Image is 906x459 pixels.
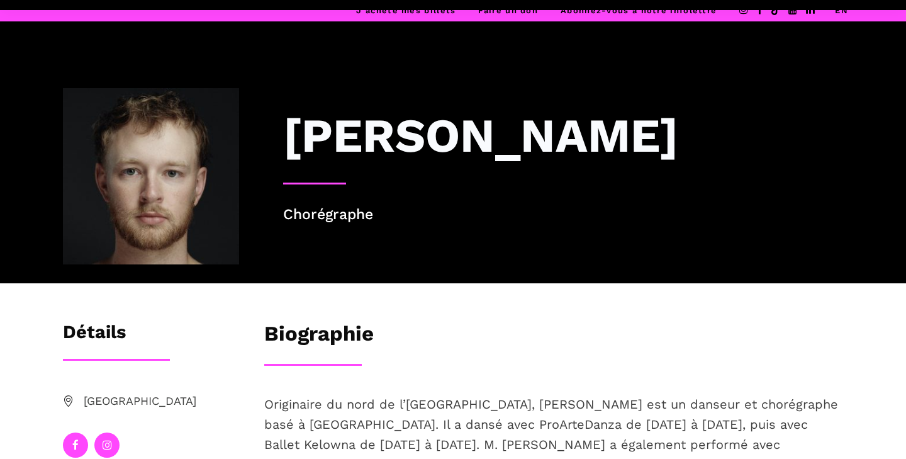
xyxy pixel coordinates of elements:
span: [GEOGRAPHIC_DATA] [84,392,239,411]
p: Chorégraphe [283,203,843,227]
a: instagram [94,433,120,458]
a: J’achète mes billets [356,6,456,15]
a: Abonnez-vous à notre infolettre [561,6,717,15]
img: Jake Poloz [63,88,239,264]
h3: [PERSON_NAME] [283,107,678,164]
a: Faire un don [478,6,538,15]
a: facebook [63,433,88,458]
h3: Détails [63,321,126,353]
h3: Biographie [264,321,374,353]
a: EN [835,6,848,15]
